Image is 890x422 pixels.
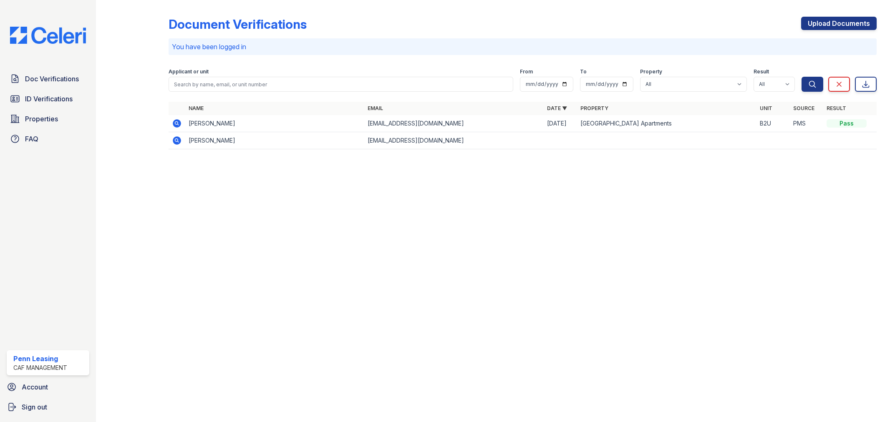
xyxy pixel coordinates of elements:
a: ID Verifications [7,90,89,107]
div: Penn Leasing [13,354,67,364]
span: Sign out [22,402,47,412]
span: ID Verifications [25,94,73,104]
a: Sign out [3,399,93,415]
label: Applicant or unit [169,68,209,75]
a: Properties [7,111,89,127]
label: Result [754,68,769,75]
td: [PERSON_NAME] [185,115,365,132]
td: [EMAIL_ADDRESS][DOMAIN_NAME] [364,115,544,132]
a: Result [827,105,846,111]
label: To [580,68,587,75]
td: PMS [790,115,823,132]
a: Email [368,105,383,111]
div: Document Verifications [169,17,307,32]
input: Search by name, email, or unit number [169,77,513,92]
span: FAQ [25,134,38,144]
a: Source [793,105,814,111]
a: Doc Verifications [7,70,89,87]
a: Name [189,105,204,111]
td: [DATE] [544,115,577,132]
a: Date ▼ [547,105,567,111]
td: [GEOGRAPHIC_DATA] Apartments [577,115,756,132]
div: CAF Management [13,364,67,372]
a: Unit [760,105,772,111]
p: You have been logged in [172,42,873,52]
a: Upload Documents [801,17,877,30]
span: Account [22,382,48,392]
td: B2U [756,115,790,132]
a: FAQ [7,131,89,147]
a: Property [580,105,608,111]
td: [PERSON_NAME] [185,132,365,149]
div: Pass [827,119,867,128]
td: [EMAIL_ADDRESS][DOMAIN_NAME] [364,132,544,149]
label: From [520,68,533,75]
img: CE_Logo_Blue-a8612792a0a2168367f1c8372b55b34899dd931a85d93a1a3d3e32e68fde9ad4.png [3,27,93,44]
span: Properties [25,114,58,124]
a: Account [3,379,93,395]
span: Doc Verifications [25,74,79,84]
label: Property [640,68,662,75]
